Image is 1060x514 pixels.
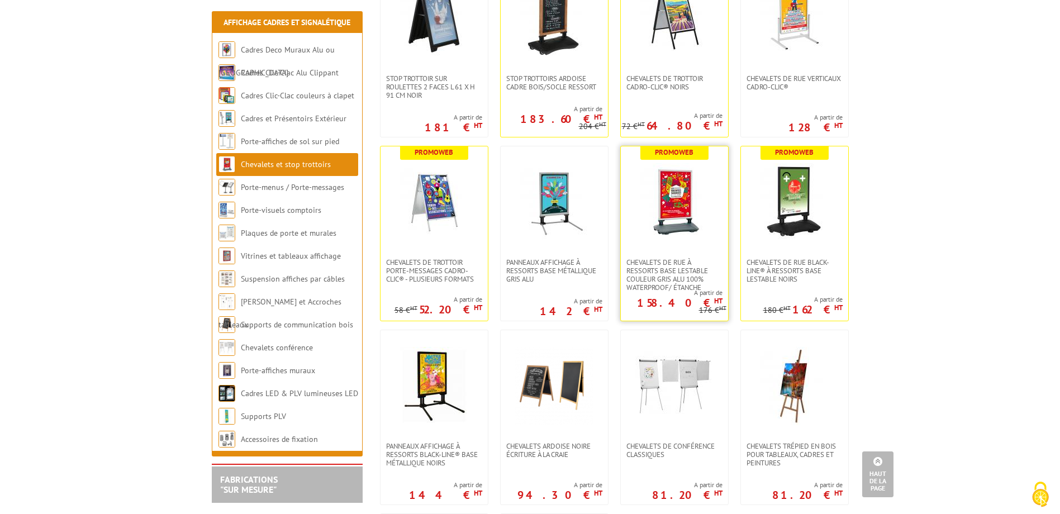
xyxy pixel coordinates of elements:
[788,124,843,131] p: 128 €
[501,442,608,459] a: Chevalets Ardoise Noire écriture à la craie
[395,163,473,241] img: Chevalets de trottoir porte-messages Cadro-Clic® - Plusieurs formats
[241,68,339,78] a: Cadres Clic-Clac Alu Clippant
[788,113,843,122] span: A partir de
[218,110,235,127] img: Cadres et Présentoirs Extérieur
[218,41,235,58] img: Cadres Deco Muraux Alu ou Bois
[241,411,286,421] a: Supports PLV
[381,442,488,467] a: Panneaux affichage à ressorts Black-Line® base métallique Noirs
[506,74,602,91] span: STOP TROTTOIRS ARDOISE CADRE BOIS/SOCLE RESSORT
[714,488,722,498] sup: HT
[594,112,602,122] sup: HT
[241,274,345,284] a: Suspension affiches par câbles
[218,408,235,425] img: Supports PLV
[241,365,315,375] a: Porte-affiches muraux
[626,258,722,292] span: Chevalets de rue à ressorts base lestable couleur Gris Alu 100% waterproof/ étanche
[621,258,728,292] a: Chevalets de rue à ressorts base lestable couleur Gris Alu 100% waterproof/ étanche
[834,488,843,498] sup: HT
[594,488,602,498] sup: HT
[626,74,722,91] span: Chevalets de trottoir Cadro-Clic® Noirs
[540,308,602,315] p: 142 €
[862,451,893,497] a: Haut de la page
[1021,476,1060,514] button: Cookies (fenêtre modale)
[218,133,235,150] img: Porte-affiches de sol sur pied
[474,121,482,130] sup: HT
[834,121,843,130] sup: HT
[395,347,473,425] img: Panneaux affichage à ressorts Black-Line® base métallique Noirs
[218,297,341,330] a: [PERSON_NAME] et Accroches tableaux
[792,306,843,313] p: 162 €
[520,116,602,122] p: 183.60 €
[501,258,608,283] a: Panneaux affichage à ressorts base métallique Gris Alu
[425,113,482,122] span: A partir de
[699,306,726,315] p: 176 €
[775,147,814,157] b: Promoweb
[834,303,843,312] sup: HT
[386,74,482,99] span: Stop Trottoir sur roulettes 2 faces L 61 x H 91 cm Noir
[419,306,482,313] p: 52.20 €
[719,304,726,312] sup: HT
[763,306,791,315] p: 180 €
[714,296,722,306] sup: HT
[755,163,834,241] img: Chevalets de rue Black-Line® à ressorts base lestable Noirs
[218,293,235,310] img: Cimaises et Accroches tableaux
[410,304,417,312] sup: HT
[394,295,482,304] span: A partir de
[241,434,318,444] a: Accessoires de fixation
[218,362,235,379] img: Porte-affiches muraux
[241,342,313,353] a: Chevalets conférence
[772,492,843,498] p: 81.20 €
[755,347,834,425] img: Chevalets Trépied en bois pour tableaux, cadres et peintures
[218,385,235,402] img: Cadres LED & PLV lumineuses LED
[637,299,722,306] p: 158.40 €
[747,258,843,283] span: Chevalets de rue Black-Line® à ressorts base lestable Noirs
[626,442,722,459] span: Chevalets de Conférence Classiques
[1026,480,1054,508] img: Cookies (fenêtre modale)
[540,297,602,306] span: A partir de
[638,120,645,128] sup: HT
[386,442,482,467] span: Panneaux affichage à ressorts Black-Line® base métallique Noirs
[409,492,482,498] p: 144 €
[218,225,235,241] img: Plaques de porte et murales
[506,258,602,283] span: Panneaux affichage à ressorts base métallique Gris Alu
[621,288,722,297] span: A partir de
[409,480,482,489] span: A partir de
[386,258,482,283] span: Chevalets de trottoir porte-messages Cadro-Clic® - Plusieurs formats
[218,87,235,104] img: Cadres Clic-Clac couleurs à clapet
[741,74,848,91] a: Chevalets de rue verticaux Cadro-Clic®
[218,179,235,196] img: Porte-menus / Porte-messages
[621,442,728,459] a: Chevalets de Conférence Classiques
[218,270,235,287] img: Suspension affiches par câbles
[515,347,593,425] img: Chevalets Ardoise Noire écriture à la craie
[652,492,722,498] p: 81.20 €
[747,74,843,91] span: Chevalets de rue verticaux Cadro-Clic®
[220,474,278,495] a: FABRICATIONS"Sur Mesure"
[218,156,235,173] img: Chevalets et stop trottoirs
[218,202,235,218] img: Porte-visuels comptoirs
[241,205,321,215] a: Porte-visuels comptoirs
[381,74,488,99] a: Stop Trottoir sur roulettes 2 faces L 61 x H 91 cm Noir
[652,480,722,489] span: A partir de
[218,45,335,78] a: Cadres Deco Muraux Alu ou [GEOGRAPHIC_DATA]
[506,442,602,459] span: Chevalets Ardoise Noire écriture à la craie
[241,251,341,261] a: Vitrines et tableaux affichage
[474,488,482,498] sup: HT
[224,17,350,27] a: Affichage Cadres et Signalétique
[218,248,235,264] img: Vitrines et tableaux affichage
[741,442,848,467] a: Chevalets Trépied en bois pour tableaux, cadres et peintures
[635,163,714,241] img: Chevalets de rue à ressorts base lestable couleur Gris Alu 100% waterproof/ étanche
[218,431,235,448] img: Accessoires de fixation
[714,119,722,128] sup: HT
[241,136,339,146] a: Porte-affiches de sol sur pied
[501,104,602,113] span: A partir de
[622,111,722,120] span: A partir de
[599,120,606,128] sup: HT
[621,74,728,91] a: Chevalets de trottoir Cadro-Clic® Noirs
[415,147,453,157] b: Promoweb
[655,147,693,157] b: Promoweb
[241,320,353,330] a: Supports de communication bois
[635,347,714,425] img: Chevalets de Conférence Classiques
[647,122,722,129] p: 64.80 €
[517,480,602,489] span: A partir de
[241,113,346,123] a: Cadres et Présentoirs Extérieur
[394,306,417,315] p: 58 €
